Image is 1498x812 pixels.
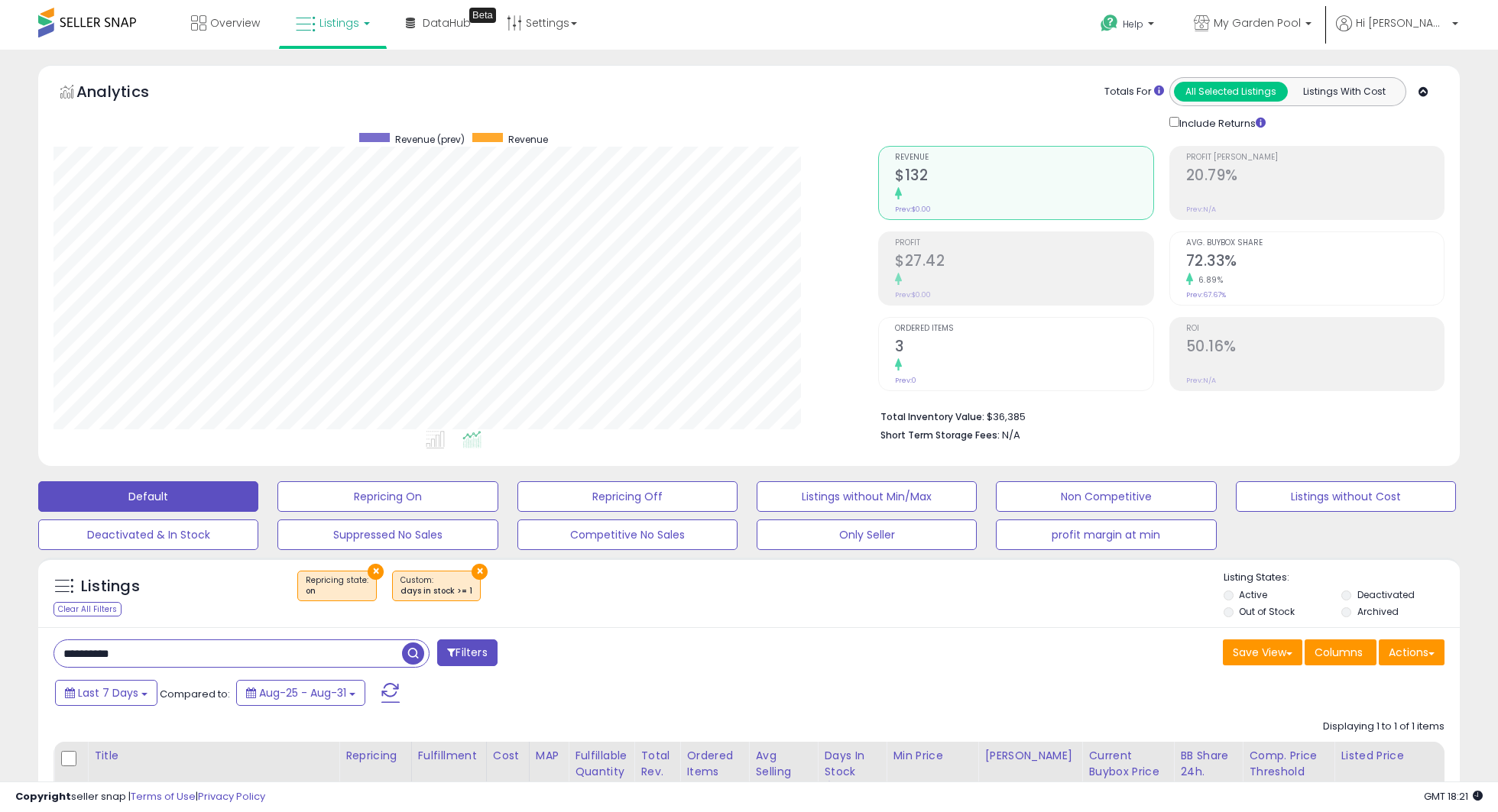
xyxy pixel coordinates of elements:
button: Filters [437,639,497,666]
a: Privacy Policy [198,789,265,804]
button: Listings With Cost [1287,82,1401,102]
h2: 72.33% [1186,252,1444,273]
div: Tooltip anchor [469,8,496,23]
small: Prev: N/A [1186,205,1216,214]
div: seller snap | | [15,790,265,804]
span: Last 7 Days [78,685,138,700]
span: My Garden Pool [1214,15,1301,31]
div: Listed Price [1341,748,1473,764]
label: Active [1239,588,1267,601]
span: Revenue [508,133,548,146]
h2: $27.42 [895,252,1153,273]
a: Terms of Use [131,789,196,804]
button: Last 7 Days [55,680,157,706]
span: Custom: [400,574,472,597]
span: Ordered Items [895,325,1153,333]
small: 6.89% [1193,274,1224,286]
h5: Listings [81,576,140,597]
small: Prev: 67.67% [1186,290,1226,299]
a: Hi [PERSON_NAME] [1336,15,1458,50]
button: Repricing On [277,481,498,512]
div: Current Buybox Price [1088,748,1167,780]
div: [PERSON_NAME] [984,748,1075,764]
span: Revenue (prev) [395,133,465,146]
div: Cost [493,748,523,764]
button: Columns [1305,639,1376,665]
span: Profit [PERSON_NAME] [1186,154,1444,162]
button: Competitive No Sales [517,519,738,550]
span: Repricing state : [306,574,368,597]
a: Help [1088,2,1169,50]
button: Deactivated & In Stock [38,519,258,550]
span: Profit [895,239,1153,247]
label: Out of Stock [1239,605,1295,618]
span: 2025-09-8 18:21 GMT [1424,789,1483,804]
span: Overview [210,15,260,31]
div: Total Rev. Diff. [640,748,673,796]
div: Include Returns [1158,114,1284,131]
small: Prev: N/A [1186,376,1216,385]
label: Archived [1357,605,1399,618]
button: Aug-25 - Aug-31 [236,680,365,706]
h2: 50.16% [1186,338,1444,358]
button: All Selected Listings [1174,82,1288,102]
strong: Copyright [15,789,71,804]
button: Save View [1223,639,1302,665]
span: Help [1123,18,1143,31]
div: Comp. Price Threshold [1249,748,1328,780]
h2: $132 [895,167,1153,187]
i: Get Help [1100,14,1119,33]
div: days in stock >= 1 [400,586,472,597]
button: Listings without Cost [1236,481,1456,512]
div: Fulfillable Quantity [575,748,627,780]
label: Deactivated [1357,588,1415,601]
button: × [368,564,384,580]
li: $36,385 [880,406,1433,425]
div: Displaying 1 to 1 of 1 items [1323,720,1444,734]
div: Ordered Items [686,748,742,780]
div: on [306,586,368,597]
button: Repricing Off [517,481,738,512]
h2: 3 [895,338,1153,358]
span: Avg. Buybox Share [1186,239,1444,247]
b: Total Inventory Value: [880,410,984,423]
button: Actions [1379,639,1444,665]
span: DataHub [423,15,471,31]
button: Non Competitive [996,481,1216,512]
span: Hi [PERSON_NAME] [1356,15,1448,31]
span: Columns [1315,645,1363,660]
small: Prev: 0 [895,376,916,385]
h2: 20.79% [1186,167,1444,187]
button: profit margin at min [996,519,1216,550]
span: Listings [319,15,359,31]
div: BB Share 24h. [1180,748,1236,780]
b: Short Term Storage Fees: [880,429,1000,442]
div: Min Price [893,748,971,764]
small: Prev: $0.00 [895,205,931,214]
button: Listings without Min/Max [757,481,977,512]
div: Fulfillment [418,748,480,764]
div: Repricing [345,748,405,764]
h5: Analytics [76,81,179,106]
div: MAP [536,748,562,764]
div: Title [94,748,332,764]
button: × [472,564,488,580]
span: ROI [1186,325,1444,333]
div: Clear All Filters [53,602,122,616]
span: N/A [1002,428,1020,442]
span: Revenue [895,154,1153,162]
div: Days In Stock [824,748,880,780]
button: Suppressed No Sales [277,519,498,550]
button: Only Seller [757,519,977,550]
small: Prev: $0.00 [895,290,931,299]
p: Listing States: [1224,571,1460,585]
span: Compared to: [160,687,230,701]
div: Totals For [1104,85,1164,99]
span: Aug-25 - Aug-31 [259,685,346,700]
div: Avg Selling Price [755,748,811,796]
button: Default [38,481,258,512]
